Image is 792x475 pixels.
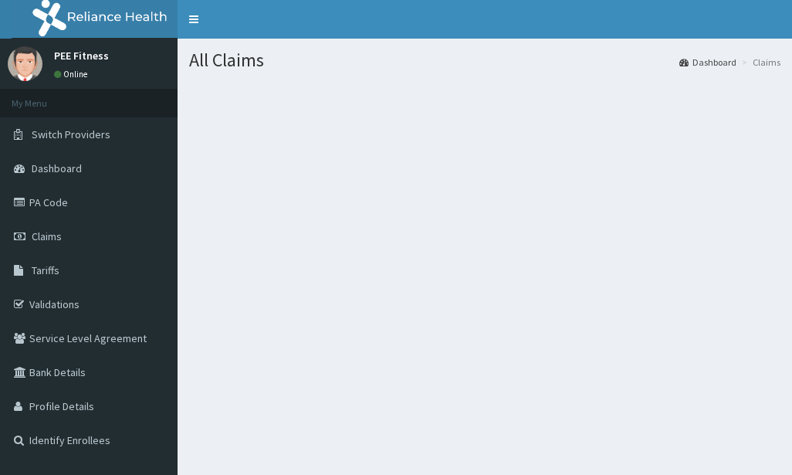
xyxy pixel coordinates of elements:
[679,56,736,69] a: Dashboard
[54,69,91,80] a: Online
[32,263,59,277] span: Tariffs
[54,50,109,61] p: PEE Fitness
[32,229,62,243] span: Claims
[8,46,42,81] img: User Image
[32,161,82,175] span: Dashboard
[738,56,780,69] li: Claims
[189,50,780,70] h1: All Claims
[32,127,110,141] span: Switch Providers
